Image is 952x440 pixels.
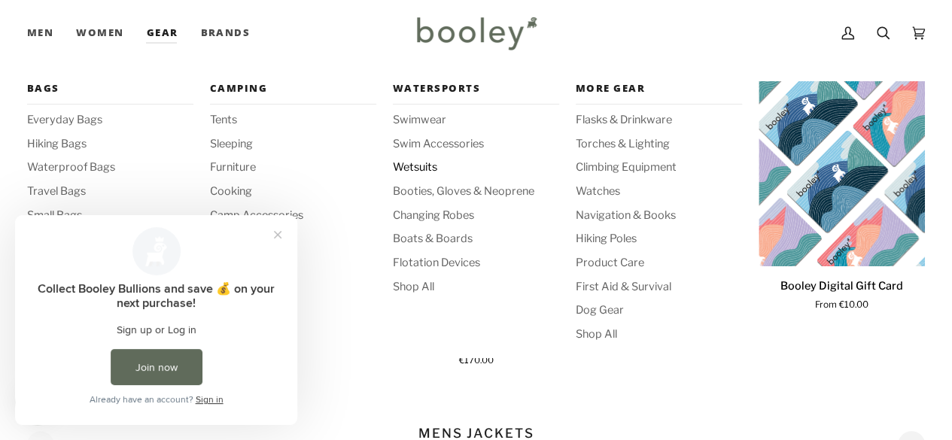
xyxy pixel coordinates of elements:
[576,231,742,247] a: Hiking Poles
[410,11,542,55] img: Booley
[576,208,742,224] a: Navigation & Books
[27,81,193,96] span: Bags
[759,81,925,266] a: Booley Digital Gift Card
[210,81,376,96] span: Camping
[393,81,559,96] span: Watersports
[27,81,193,105] a: Bags
[27,208,193,224] a: Small Bags
[210,81,376,105] a: Camping
[780,278,903,295] p: Booley Digital Gift Card
[759,81,925,266] product-grid-item-variant: €10.00
[576,255,742,272] a: Product Care
[576,159,742,176] a: Climbing Equipment
[576,279,742,296] a: First Aid & Survival
[815,299,868,312] span: From €10.00
[759,81,925,311] product-grid-item: Booley Digital Gift Card
[393,279,559,296] a: Shop All
[576,326,742,343] a: Shop All
[759,272,925,312] a: Booley Digital Gift Card
[393,159,559,176] a: Wetsuits
[27,26,53,41] span: Men
[27,136,193,153] a: Hiking Bags
[458,354,493,368] span: €170.00
[27,159,193,176] a: Waterproof Bags
[393,81,559,105] a: Watersports
[210,112,376,129] a: Tents
[393,231,559,247] a: Boats & Boards
[210,159,376,176] a: Furniture
[393,208,559,224] a: Changing Robes
[576,302,742,319] a: Dog Gear
[393,136,559,153] a: Swim Accessories
[27,112,193,129] a: Everyday Bags
[15,215,297,425] iframe: Loyalty program pop-up with offers and actions
[576,136,742,153] a: Torches & Lighting
[393,184,559,200] a: Booties, Gloves & Neoprene
[210,208,376,224] a: Camp Accessories
[576,112,742,129] a: Flasks & Drinkware
[576,184,742,200] a: Watches
[393,255,559,272] a: Flotation Devices
[76,26,123,41] span: Women
[576,81,742,96] span: More Gear
[27,184,193,200] a: Travel Bags
[210,184,376,200] a: Cooking
[200,26,250,41] span: Brands
[576,81,742,105] a: More Gear
[393,112,559,129] a: Swimwear
[210,136,376,153] a: Sleeping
